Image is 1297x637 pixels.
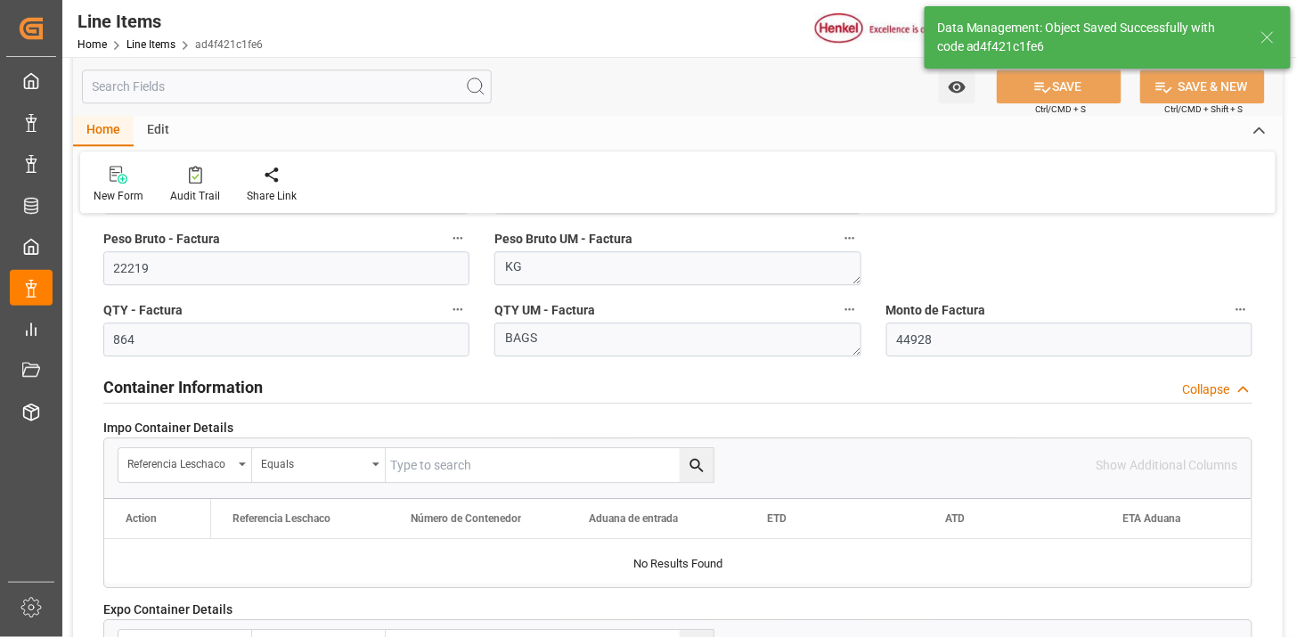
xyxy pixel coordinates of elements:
[127,452,232,472] div: Referencia Leschaco
[886,301,986,320] span: Monto de Factura
[170,188,220,204] div: Audit Trail
[261,452,366,472] div: Equals
[73,116,134,146] div: Home
[1165,102,1244,116] span: Ctrl/CMD + Shift + S
[411,512,521,525] span: Número de Contenedor
[680,448,714,482] button: search button
[494,251,861,285] textarea: KG
[103,600,232,619] span: Expo Container Details
[232,512,330,525] span: Referencia Leschaco
[838,226,861,249] button: Peso Bruto UM - Factura
[838,298,861,321] button: QTY UM - Factura
[939,69,975,103] button: open menu
[103,301,183,320] span: QTY - Factura
[1140,69,1265,103] button: SAVE & NEW
[126,512,157,525] div: Action
[94,188,143,204] div: New Form
[997,69,1122,103] button: SAVE
[252,448,386,482] button: open menu
[77,38,107,51] a: Home
[82,69,492,103] input: Search Fields
[103,375,263,399] h2: Container Information
[1183,380,1230,399] div: Collapse
[77,8,263,35] div: Line Items
[386,448,714,482] input: Type to search
[103,419,233,437] span: Impo Container Details
[134,116,183,146] div: Edit
[494,301,595,320] span: QTY UM - Factura
[767,512,787,525] span: ETD
[1035,102,1087,116] span: Ctrl/CMD + S
[1123,512,1181,525] span: ETA Aduana
[589,512,678,525] span: Aduana de entrada
[446,226,469,249] button: Peso Bruto - Factura
[945,512,965,525] span: ATD
[815,13,965,45] img: Henkel%20logo.jpg_1689854090.jpg
[1229,298,1252,321] button: Monto de Factura
[118,448,252,482] button: open menu
[446,298,469,321] button: QTY - Factura
[494,323,861,356] textarea: BAGS
[494,230,632,249] span: Peso Bruto UM - Factura
[126,38,175,51] a: Line Items
[937,19,1244,56] div: Data Management: Object Saved Successfully with code ad4f421c1fe6
[247,188,297,204] div: Share Link
[103,230,220,249] span: Peso Bruto - Factura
